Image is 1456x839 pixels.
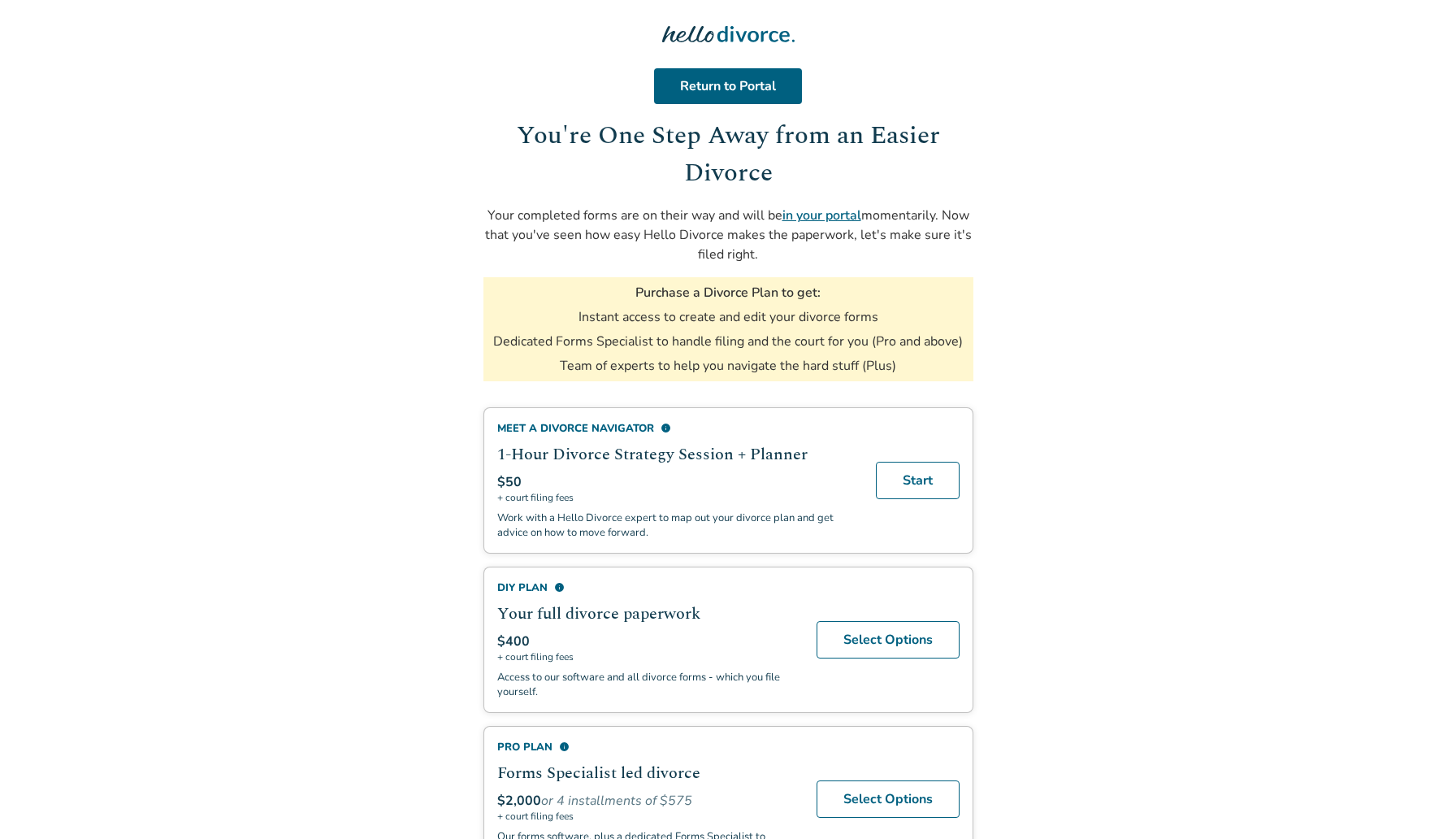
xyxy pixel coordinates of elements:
[497,633,530,650] span: $400
[554,582,565,593] span: info
[497,792,797,810] div: or 4 installments of $575
[817,780,960,818] a: Select Options
[876,462,960,499] a: Start
[497,442,856,467] h2: 1-Hour Divorce Strategy Session + Planner
[483,117,973,193] h1: You're One Step Away from an Easier Divorce
[497,670,797,699] p: Access to our software and all divorce forms - which you file yourself.
[497,761,797,785] h2: Forms Specialist led divorce
[578,308,878,326] li: Instant access to create and edit your divorce forms
[654,68,802,104] a: Return to Portal
[559,741,570,752] span: info
[497,511,856,540] p: Work with a Hello Divorce expert to map out your divorce plan and get advice on how to move forward.
[497,740,797,754] div: Pro Plan
[497,580,797,595] div: DIY Plan
[782,206,861,224] a: in your portal
[497,602,797,626] h2: Your full divorce paperwork
[497,473,522,491] span: $50
[661,423,671,433] span: info
[497,491,856,504] span: + court filing fees
[497,421,856,436] div: Meet a divorce navigator
[635,284,821,302] h3: Purchase a Divorce Plan to get:
[560,357,896,375] li: Team of experts to help you navigate the hard stuff (Plus)
[497,810,797,823] span: + court filing fees
[497,650,797,663] span: + court filing fees
[493,333,963,350] li: Dedicated Forms Specialist to handle filing and the court for you (Pro and above)
[483,206,973,264] p: Your completed forms are on their way and will be momentarily. Now that you've seen how easy Hell...
[497,792,541,810] span: $2,000
[817,621,960,659] a: Select Options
